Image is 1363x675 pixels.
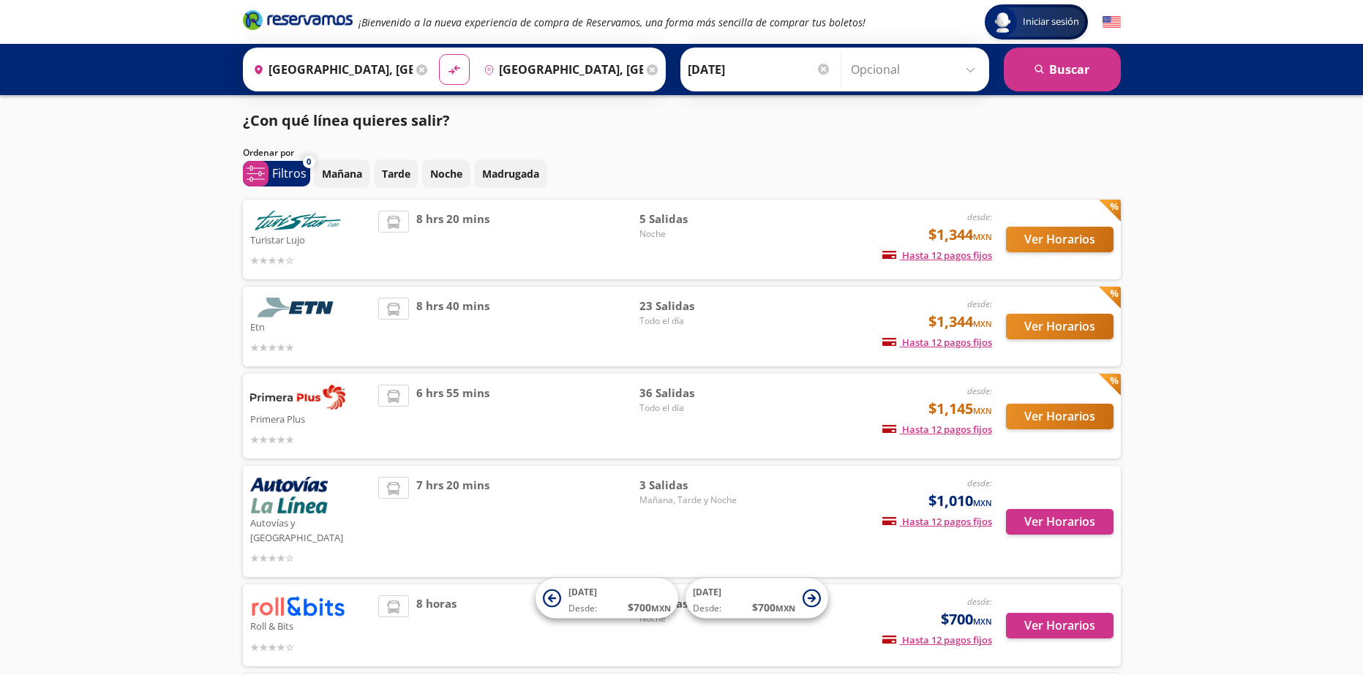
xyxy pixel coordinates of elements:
[416,595,457,655] span: 8 horas
[243,9,353,35] a: Brand Logo
[639,298,742,314] span: 23 Salidas
[250,595,345,616] img: Roll & Bits
[474,159,547,188] button: Madrugada
[272,165,307,182] p: Filtros
[639,227,742,241] span: Noche
[250,616,372,634] p: Roll & Bits
[651,603,671,614] small: MXN
[639,314,742,328] span: Todo el día
[941,608,992,630] span: $700
[1006,314,1114,339] button: Ver Horarios
[478,51,643,88] input: Buscar Destino
[307,156,311,168] span: 0
[314,159,370,188] button: Mañana
[973,497,992,508] small: MXN
[250,385,345,410] img: Primera Plus
[247,51,413,88] input: Buscar Origen
[882,336,992,349] span: Hasta 12 pagos fijos
[1006,509,1114,535] button: Ver Horarios
[250,211,345,230] img: Turistar Lujo
[967,298,992,310] em: desde:
[967,385,992,397] em: desde:
[967,477,992,489] em: desde:
[1006,613,1114,638] button: Ver Horarios
[382,166,410,181] p: Tarde
[628,600,671,615] span: $ 700
[639,401,742,415] span: Todo el día
[250,410,372,427] p: Primera Plus
[250,230,372,248] p: Turistar Lujo
[639,385,742,401] span: 36 Salidas
[568,586,597,598] span: [DATE]
[693,586,721,598] span: [DATE]
[928,311,992,333] span: $1,344
[482,166,539,181] p: Madrugada
[851,51,982,88] input: Opcional
[322,166,362,181] p: Mañana
[973,616,992,627] small: MXN
[882,249,992,262] span: Hasta 12 pagos fijos
[243,9,353,31] i: Brand Logo
[422,159,470,188] button: Noche
[250,317,372,335] p: Etn
[967,211,992,223] em: desde:
[250,298,345,317] img: Etn
[639,494,742,507] span: Mañana, Tarde y Noche
[928,224,992,246] span: $1,344
[882,633,992,646] span: Hasta 12 pagos fijos
[416,477,489,566] span: 7 hrs 20 mins
[243,161,310,186] button: 0Filtros
[250,477,328,513] img: Autovías y La Línea
[967,595,992,608] em: desde:
[568,602,597,615] span: Desde:
[358,15,866,29] em: ¡Bienvenido a la nueva experiencia de compra de Reservamos, una forma más sencilla de comprar tus...
[928,398,992,420] span: $1,145
[639,612,742,625] span: Noche
[416,211,489,268] span: 8 hrs 20 mins
[1006,227,1114,252] button: Ver Horarios
[973,405,992,416] small: MXN
[882,423,992,436] span: Hasta 12 pagos fijos
[973,231,992,242] small: MXN
[243,110,450,132] p: ¿Con qué línea quieres salir?
[693,602,721,615] span: Desde:
[973,318,992,329] small: MXN
[639,477,742,494] span: 3 Salidas
[374,159,418,188] button: Tarde
[752,600,795,615] span: $ 700
[430,166,462,181] p: Noche
[882,515,992,528] span: Hasta 12 pagos fijos
[1006,404,1114,429] button: Ver Horarios
[928,490,992,512] span: $1,010
[1004,48,1121,91] button: Buscar
[686,578,828,619] button: [DATE]Desde:$700MXN
[776,603,795,614] small: MXN
[536,578,678,619] button: [DATE]Desde:$700MXN
[1103,13,1121,31] button: English
[639,211,742,227] span: 5 Salidas
[250,513,372,545] p: Autovías y [GEOGRAPHIC_DATA]
[416,298,489,355] span: 8 hrs 40 mins
[416,385,489,448] span: 6 hrs 55 mins
[688,51,831,88] input: Elegir Fecha
[243,146,294,159] p: Ordenar por
[1017,15,1085,29] span: Iniciar sesión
